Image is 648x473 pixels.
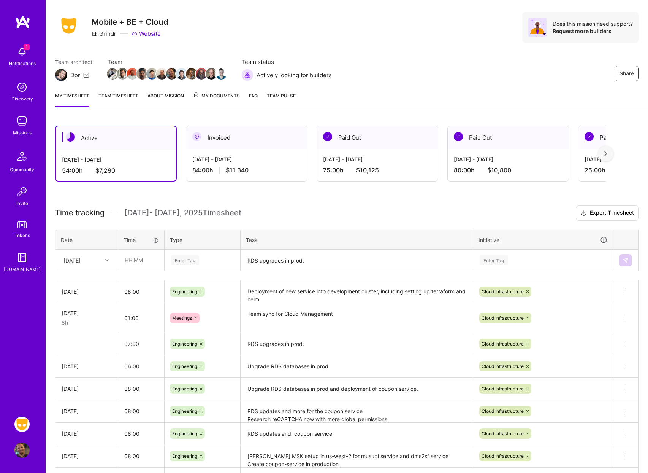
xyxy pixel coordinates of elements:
[172,341,197,347] span: Engineering
[118,282,164,302] input: HH:MM
[62,309,112,317] div: [DATE]
[108,58,226,66] span: Team
[13,417,32,432] a: Grindr: Mobile + BE + Cloud
[55,69,67,81] img: Team Architect
[55,230,118,250] th: Date
[118,334,164,354] input: HH:MM
[241,356,472,377] textarea: Upgrade RDS databases in prod
[127,67,137,80] a: Team Member Avatar
[172,315,192,321] span: Meetings
[478,236,608,244] div: Initiative
[241,334,472,355] textarea: RDS upgrades in prod.
[14,80,30,95] img: discovery
[241,304,472,332] textarea: Team sync for Cloud Management
[187,67,196,80] a: Team Member Avatar
[156,68,168,80] img: Team Member Avatar
[62,288,112,296] div: [DATE]
[147,92,184,107] a: About Mission
[454,132,463,141] img: Paid Out
[454,166,562,174] div: 80:00 h
[70,71,80,79] div: Dor
[92,30,116,38] div: Grindr
[576,205,639,221] button: Export Timesheet
[482,363,524,369] span: Cloud Infrastructure
[14,417,30,432] img: Grindr: Mobile + BE + Cloud
[186,126,307,149] div: Invoiced
[267,93,296,99] span: Team Pulse
[118,446,164,466] input: HH:MM
[14,231,30,239] div: Tokens
[165,230,241,250] th: Type
[108,67,117,80] a: Team Member Avatar
[127,68,138,80] img: Team Member Avatar
[241,69,253,81] img: Actively looking for builders
[317,126,438,149] div: Paid Out
[480,254,508,266] div: Enter Tag
[193,92,240,107] a: My Documents
[118,379,164,399] input: HH:MM
[323,132,332,141] img: Paid Out
[528,18,547,37] img: Avatar
[124,208,241,218] span: [DATE] - [DATE] , 2025 Timesheet
[132,30,161,38] a: Website
[192,155,301,163] div: [DATE] - [DATE]
[147,67,157,80] a: Team Member Avatar
[482,315,524,321] span: Cloud Infrastructure
[192,132,201,141] img: Invoiced
[482,453,524,459] span: Cloud Infrastructure
[62,156,170,164] div: [DATE] - [DATE]
[581,209,587,217] i: icon Download
[107,68,118,80] img: Team Member Avatar
[118,401,164,421] input: HH:MM
[257,71,332,79] span: Actively looking for builders
[17,221,27,228] img: tokens
[241,424,472,444] textarea: RDS updates and coupon service
[186,68,197,80] img: Team Member Avatar
[55,92,89,107] a: My timesheet
[10,166,34,174] div: Community
[226,166,249,174] span: $11,340
[118,356,164,376] input: HH:MM
[215,68,227,80] img: Team Member Avatar
[105,258,109,262] i: icon Chevron
[13,129,32,137] div: Missions
[62,319,112,326] div: 8h
[66,132,75,142] img: Active
[172,363,197,369] span: Engineering
[241,58,332,66] span: Team status
[553,20,633,27] div: Does this mission need support?
[13,443,32,458] a: User Avatar
[615,66,639,81] button: Share
[55,58,92,66] span: Team architect
[196,67,206,80] a: Team Member Avatar
[241,281,472,302] textarea: Deployment of new service into development cluster, including setting up terraform and helm. RDS ...
[136,68,148,80] img: Team Member Avatar
[62,452,112,460] div: [DATE]
[172,289,197,295] span: Engineering
[192,166,301,174] div: 84:00 h
[92,31,98,37] i: icon CompanyGray
[56,126,176,150] div: Active
[482,431,524,436] span: Cloud Infrastructure
[241,230,473,250] th: Task
[482,341,524,347] span: Cloud Infrastructure
[118,308,164,328] input: HH:MM
[124,236,159,244] div: Time
[448,126,569,149] div: Paid Out
[241,446,472,467] textarea: [PERSON_NAME] MSK setup in us-west-2 for musubi service and dms2sf service Create coupon-service ...
[585,132,594,141] img: Paid Out
[62,362,112,370] div: [DATE]
[157,67,167,80] a: Team Member Avatar
[14,250,30,265] img: guide book
[482,386,524,392] span: Cloud Infrastructure
[16,199,28,207] div: Invite
[15,15,30,29] img: logo
[55,16,82,36] img: Company Logo
[172,408,197,414] span: Engineering
[95,167,115,175] span: $7,290
[206,67,216,80] a: Team Member Avatar
[172,431,197,436] span: Engineering
[4,265,41,273] div: [DOMAIN_NAME]
[13,147,31,166] img: Community
[118,424,164,444] input: HH:MM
